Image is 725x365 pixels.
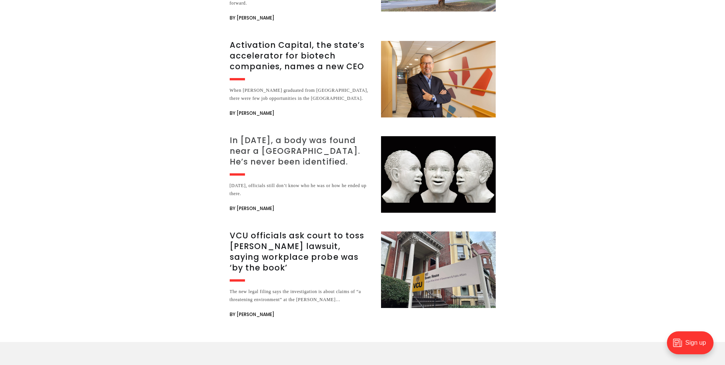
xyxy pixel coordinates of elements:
[230,288,372,304] div: The new legal filing says the investigation is about claims of “a threatening environment” at the...
[381,136,496,213] img: In 2002, a body was found near a South Richmond brickyard. He’s never been identified.
[230,13,274,23] span: By [PERSON_NAME]
[230,109,274,118] span: By [PERSON_NAME]
[381,41,496,117] img: Activation Capital, the state’s accelerator for biotech companies, names a new CEO
[230,136,496,213] a: In [DATE], a body was found near a [GEOGRAPHIC_DATA]. He’s never been identified. [DATE], officia...
[230,204,274,213] span: By [PERSON_NAME]
[230,231,496,319] a: VCU officials ask court to toss [PERSON_NAME] lawsuit, saying workplace probe was ‘by the book’ T...
[660,328,725,365] iframe: portal-trigger
[230,182,372,198] div: [DATE], officials still don’t know who he was or how he ended up there.
[230,86,372,103] div: When [PERSON_NAME] graduated from [GEOGRAPHIC_DATA], there were few job opportunities in the [GEO...
[230,135,372,167] h3: In [DATE], a body was found near a [GEOGRAPHIC_DATA]. He’s never been identified.
[230,41,496,118] a: Activation Capital, the state’s accelerator for biotech companies, names a new CEO When [PERSON_N...
[230,310,274,319] span: By [PERSON_NAME]
[381,231,496,308] img: VCU officials ask court to toss Wilder lawsuit, saying workplace probe was ‘by the book’
[230,40,372,72] h3: Activation Capital, the state’s accelerator for biotech companies, names a new CEO
[230,230,372,273] h3: VCU officials ask court to toss [PERSON_NAME] lawsuit, saying workplace probe was ‘by the book’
